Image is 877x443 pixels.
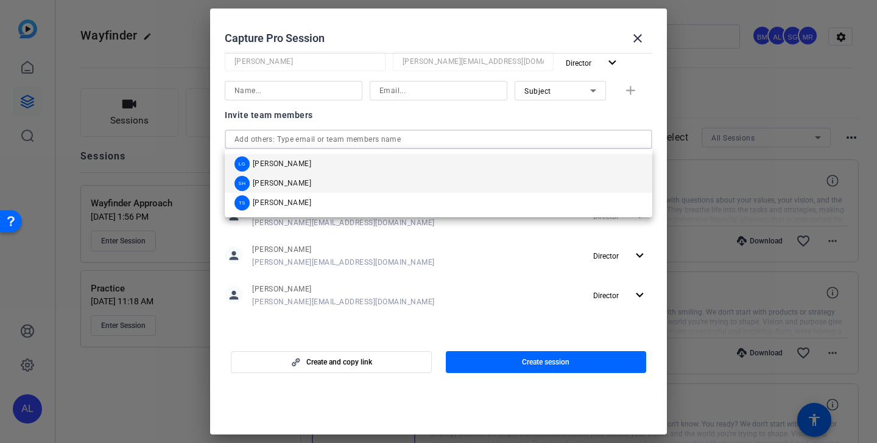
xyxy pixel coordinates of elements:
[234,83,353,98] input: Name...
[593,291,619,300] span: Director
[605,55,620,71] mat-icon: expand_more
[225,24,652,53] div: Capture Pro Session
[225,246,243,265] mat-icon: person
[632,248,647,263] mat-icon: expand_more
[234,132,643,147] input: Add others: Type email or team members name
[524,87,551,96] span: Subject
[252,297,435,307] span: [PERSON_NAME][EMAIL_ADDRESS][DOMAIN_NAME]
[253,178,311,188] span: [PERSON_NAME]
[446,351,647,373] button: Create session
[306,357,372,367] span: Create and copy link
[593,252,619,260] span: Director
[566,59,591,68] span: Director
[630,31,645,46] mat-icon: close
[252,218,435,228] span: [PERSON_NAME][EMAIL_ADDRESS][DOMAIN_NAME]
[253,198,311,208] span: [PERSON_NAME]
[561,52,625,74] button: Director
[225,108,652,122] div: Invite team members
[225,286,243,304] mat-icon: person
[588,245,652,267] button: Director
[252,257,435,267] span: [PERSON_NAME][EMAIL_ADDRESS][DOMAIN_NAME]
[588,284,652,306] button: Director
[234,156,250,172] div: LG
[231,351,432,373] button: Create and copy link
[234,54,376,69] input: Name...
[252,284,435,294] span: [PERSON_NAME]
[252,245,435,254] span: [PERSON_NAME]
[253,159,311,169] span: [PERSON_NAME]
[403,54,544,69] input: Email...
[522,357,569,367] span: Create session
[234,195,250,211] div: TS
[234,176,250,191] div: SH
[379,83,498,98] input: Email...
[632,288,647,303] mat-icon: expand_more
